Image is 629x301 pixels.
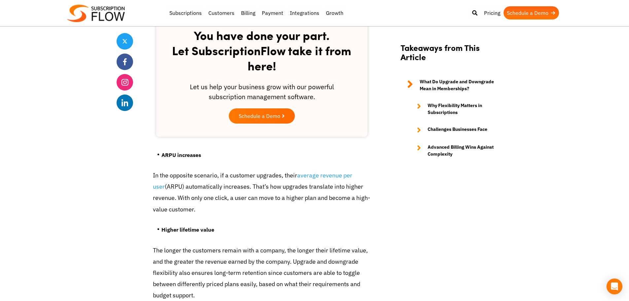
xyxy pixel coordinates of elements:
a: What Do Upgrade and Downgrade Mean in Memberships? [401,78,506,92]
h2: You have done your part. Let SubscriptionFlow take it from here! [169,21,354,75]
div: Let us help your business grow with our powerful subscription management software. [169,82,354,108]
strong: Advanced Billing Wins Against Complexity [428,144,506,158]
a: Growth [323,6,347,19]
h2: Takeaways from This Article [401,43,506,68]
a: Advanced Billing Wins Against Complexity [410,144,506,158]
strong: Higher lifetime value [161,226,214,233]
a: Pricing [481,6,504,19]
a: Schedule a Demo [229,108,295,124]
a: Billing [238,6,259,19]
p: In the opposite scenario, if a customer upgrades, their (ARPU) automatically increases. That’s ho... [153,170,371,215]
span: Schedule a Demo [239,113,280,119]
img: Subscriptionflow [67,5,125,22]
div: Open Intercom Messenger [607,279,622,294]
strong: Challenges Businesses Face [428,126,487,134]
strong: Why Flexibility Matters in Subscriptions [428,102,506,116]
a: Why Flexibility Matters in Subscriptions [410,102,506,116]
a: Schedule a Demo [504,6,559,19]
a: Customers [205,6,238,19]
strong: ARPU increases [161,152,201,158]
strong: What Do Upgrade and Downgrade Mean in Memberships? [420,78,506,92]
a: Payment [259,6,287,19]
a: Subscriptions [166,6,205,19]
a: Challenges Businesses Face [410,126,506,134]
a: Integrations [287,6,323,19]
